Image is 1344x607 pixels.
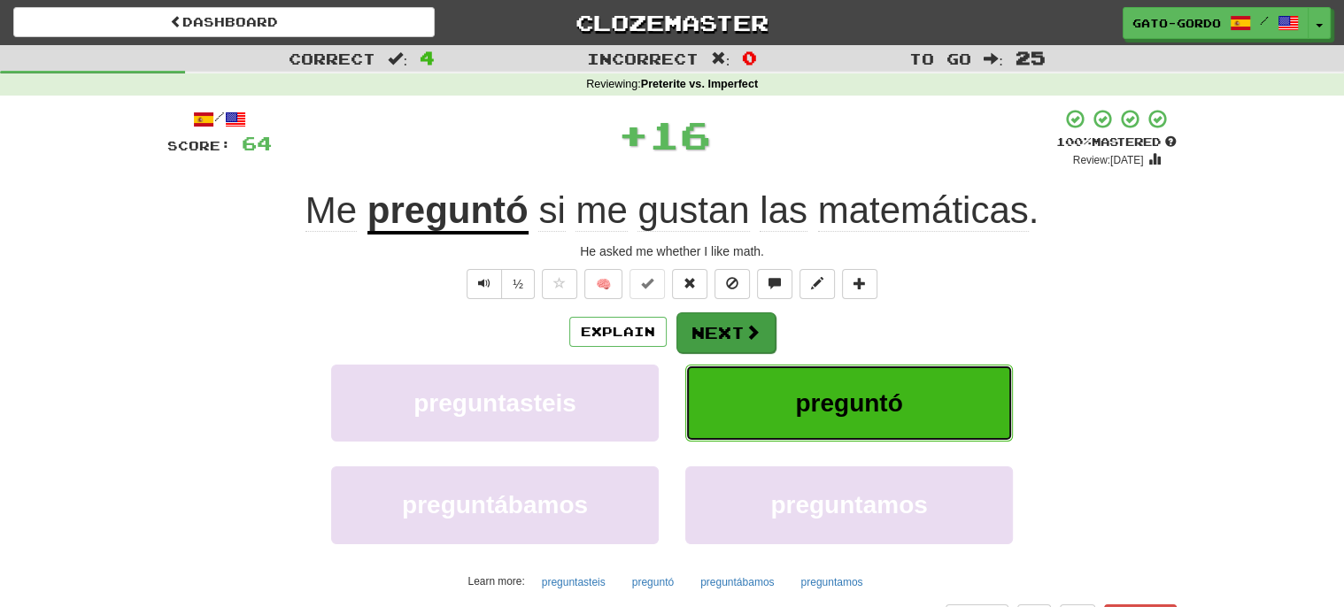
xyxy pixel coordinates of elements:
[402,491,588,519] span: preguntábamos
[167,138,231,153] span: Score:
[542,269,577,299] button: Favorite sentence (alt+f)
[1016,47,1046,68] span: 25
[685,365,1013,442] button: preguntó
[289,50,375,67] span: Correct
[685,466,1013,543] button: preguntamos
[649,112,711,157] span: 16
[622,569,684,595] button: preguntó
[1073,154,1144,166] small: Review: [DATE]
[672,269,707,299] button: Reset to 0% Mastered (alt+r)
[13,7,435,37] a: Dashboard
[413,389,576,417] span: preguntasteis
[1123,7,1309,39] a: Gato-Gordo /
[420,47,435,68] span: 4
[641,78,758,90] strong: Preterite vs. Imperfect
[630,269,665,299] button: Set this sentence to 100% Mastered (alt+m)
[799,269,835,299] button: Edit sentence (alt+d)
[532,569,615,595] button: preguntasteis
[538,189,565,232] span: si
[676,312,776,353] button: Next
[468,575,525,588] small: Learn more:
[909,50,971,67] span: To go
[760,189,807,232] span: las
[167,242,1177,260] div: He asked me whether I like math.
[1056,134,1092,149] span: 100 %
[367,189,529,234] u: preguntó
[167,108,272,130] div: /
[569,317,667,347] button: Explain
[618,108,649,161] span: +
[388,51,407,66] span: :
[1132,15,1221,31] span: Gato-Gordo
[795,389,902,417] span: preguntó
[757,269,792,299] button: Discuss sentence (alt+u)
[637,189,749,232] span: gustan
[691,569,784,595] button: preguntábamos
[575,189,627,232] span: me
[1056,134,1177,150] div: Mastered
[242,132,272,154] span: 64
[842,269,877,299] button: Add to collection (alt+a)
[742,47,757,68] span: 0
[770,491,927,519] span: preguntamos
[818,189,1029,232] span: matemáticas
[587,50,699,67] span: Incorrect
[467,269,502,299] button: Play sentence audio (ctl+space)
[331,466,659,543] button: preguntábamos
[791,569,872,595] button: preguntamos
[463,269,535,299] div: Text-to-speech controls
[331,365,659,442] button: preguntasteis
[711,51,730,66] span: :
[984,51,1003,66] span: :
[529,189,1039,232] span: .
[714,269,750,299] button: Ignore sentence (alt+i)
[461,7,883,38] a: Clozemaster
[584,269,622,299] button: 🧠
[501,269,535,299] button: ½
[1260,14,1269,27] span: /
[305,189,357,232] span: Me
